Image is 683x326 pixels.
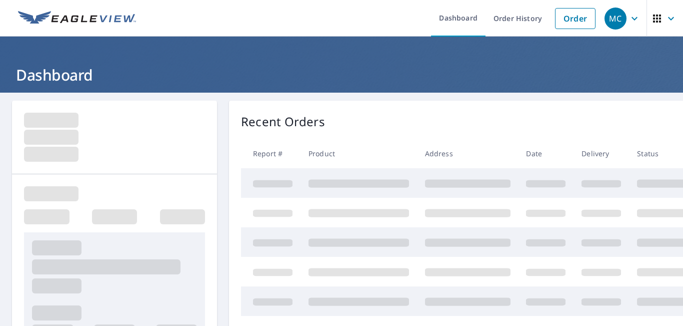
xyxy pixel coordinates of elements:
th: Delivery [573,139,629,168]
p: Recent Orders [241,113,325,131]
img: EV Logo [18,11,136,26]
a: Order [555,8,595,29]
th: Product [300,139,417,168]
div: MC [604,8,626,30]
th: Date [518,139,573,168]
th: Report # [241,139,300,168]
th: Address [417,139,518,168]
h1: Dashboard [12,65,671,85]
